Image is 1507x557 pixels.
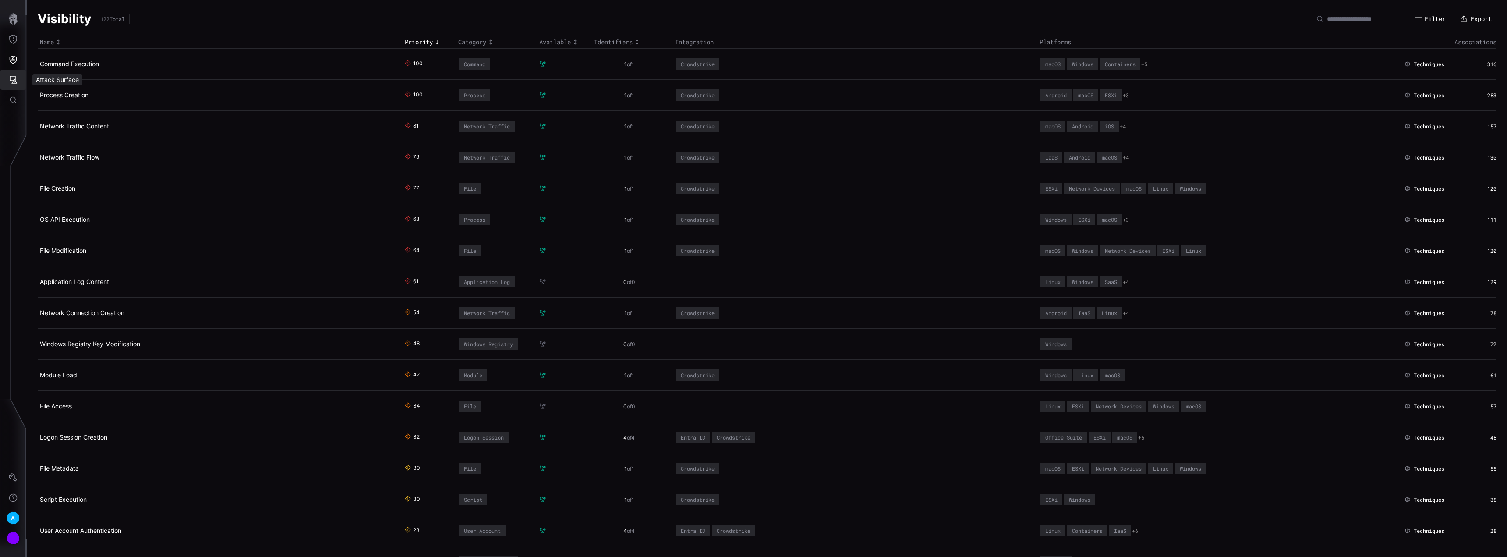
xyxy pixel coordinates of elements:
span: Techniques [1414,497,1444,504]
div: macOS [1102,154,1117,160]
div: Linux [1045,279,1061,285]
button: Filter [1410,11,1450,27]
div: 100 [413,60,420,68]
div: macOS [1102,216,1117,223]
div: Toggle sort direction [405,38,454,46]
a: Network Traffic Flow [40,153,99,161]
div: 1 [594,248,664,255]
div: 0 [594,279,664,286]
div: 1 [594,92,664,99]
a: Windows Registry Key Modification [40,340,140,348]
div: Windows [1072,279,1093,285]
div: 4 [594,528,664,535]
div: 1 [594,154,664,161]
div: 4 [594,434,664,441]
button: +4 [1123,310,1129,317]
div: IaaS [1114,528,1126,534]
div: Application Log [464,279,510,285]
h1: Visibility [38,11,91,27]
div: Crowdstrike [717,434,750,440]
span: of 1 [627,310,634,316]
a: Application Log Content [40,278,109,285]
div: ESXi [1072,465,1084,472]
div: macOS [1078,92,1093,98]
span: Techniques [1414,61,1444,68]
button: A [0,508,26,528]
div: Network Traffic [464,154,510,160]
div: Crowdstrike [681,310,715,316]
div: 23 [413,527,420,535]
div: Containers [1105,61,1136,67]
div: ESXi [1072,403,1084,409]
span: Techniques [1414,123,1444,130]
div: Crowdstrike [681,154,715,160]
span: Techniques [1414,279,1444,286]
div: Crowdstrike [681,123,715,129]
div: 316 [1470,61,1496,68]
div: 30 [413,465,420,472]
button: +5 [1138,434,1144,441]
div: Windows [1072,248,1093,254]
div: 68 [413,216,420,224]
div: 1 [594,465,664,472]
div: 30 [413,496,420,504]
span: Techniques [1414,185,1444,192]
span: of 4 [627,434,635,441]
div: Filter [1425,15,1446,23]
div: Entra ID [681,528,705,534]
div: 129 [1470,279,1496,286]
span: Techniques [1414,216,1444,224]
span: Techniques [1414,92,1444,99]
div: 122 Total [100,16,125,21]
div: Office Suite [1045,434,1082,440]
a: OS API Execution [40,216,90,223]
div: 38 [1470,497,1496,504]
div: Command [464,61,485,67]
div: 100 [413,91,420,99]
th: Platforms [1037,36,1402,49]
div: 32 [413,433,420,441]
div: macOS [1105,372,1120,378]
span: of 1 [627,185,634,192]
span: Techniques [1414,341,1444,348]
div: 1 [594,216,664,224]
div: Linux [1045,403,1061,409]
div: Network Devices [1096,403,1142,409]
button: Export [1455,11,1496,27]
div: Process [464,216,485,223]
button: +5 [1141,61,1147,68]
div: 157 [1470,123,1496,130]
div: macOS [1045,465,1061,472]
div: 64 [413,247,420,255]
div: Linux [1078,372,1093,378]
div: Android [1045,92,1067,98]
span: of 1 [627,372,634,379]
div: Windows [1153,403,1174,409]
div: ESXi [1105,92,1117,98]
span: of 1 [627,123,634,130]
div: Network Traffic [464,310,510,316]
span: Techniques [1414,372,1444,379]
span: of 1 [627,465,634,472]
div: 57 [1470,403,1496,410]
a: File Access [40,402,72,410]
div: Crowdstrike [681,465,715,472]
div: IaaS [1045,154,1058,160]
div: 1 [594,61,664,68]
div: 34 [413,402,420,410]
div: ESXi [1045,185,1058,192]
a: User Account Authentication [40,527,121,534]
div: iOS [1105,123,1114,129]
span: Techniques [1414,310,1444,317]
a: File Creation [40,184,75,192]
div: Script [464,497,482,503]
div: Crowdstrike [681,248,715,254]
div: 77 [413,184,420,192]
div: 283 [1470,92,1496,99]
th: Integration [673,36,1038,49]
div: macOS [1045,61,1061,67]
span: Techniques [1414,465,1444,472]
div: Crowdstrike [681,372,715,378]
div: Crowdstrike [681,185,715,192]
div: Linux [1153,465,1168,472]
